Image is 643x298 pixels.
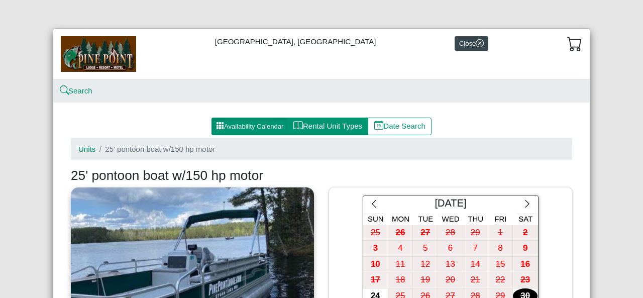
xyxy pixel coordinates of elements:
div: 6 [438,241,463,256]
div: 8 [488,241,513,256]
button: 4 [388,241,413,257]
div: 11 [388,257,413,272]
button: 9 [513,241,538,257]
span: Sun [368,215,384,223]
button: 2 [513,225,538,241]
button: chevron right [516,195,538,214]
a: Units [78,145,95,153]
div: 3 [363,241,388,256]
button: 28 [438,225,463,241]
button: 8 [488,241,513,257]
button: 27 [413,225,438,241]
svg: calendar date [374,121,384,130]
div: 10 [363,257,388,272]
div: 4 [388,241,413,256]
img: b144ff98-a7e1-49bd-98da-e9ae77355310.jpg [61,36,136,71]
div: 12 [413,257,438,272]
button: 16 [513,257,538,273]
button: bookRental Unit Types [287,118,368,136]
div: 14 [463,257,488,272]
button: 12 [413,257,438,273]
button: 18 [388,272,413,288]
div: 5 [413,241,438,256]
button: 6 [438,241,463,257]
div: 15 [488,257,513,272]
span: Fri [494,215,506,223]
button: 23 [513,272,538,288]
button: 25 [363,225,388,241]
button: 22 [488,272,513,288]
button: 14 [463,257,488,273]
button: 19 [413,272,438,288]
div: 13 [438,257,463,272]
button: 26 [388,225,413,241]
button: 10 [363,257,388,273]
div: 7 [463,241,488,256]
div: [GEOGRAPHIC_DATA], [GEOGRAPHIC_DATA] [53,29,590,79]
div: 9 [513,241,538,256]
h3: 25' pontoon boat w/150 hp motor [71,168,572,184]
button: 29 [463,225,488,241]
button: 13 [438,257,463,273]
svg: search [61,87,68,94]
button: 11 [388,257,413,273]
button: calendar dateDate Search [368,118,432,136]
button: 21 [463,272,488,288]
div: [DATE] [385,195,516,214]
span: Tue [418,215,433,223]
button: 20 [438,272,463,288]
button: 15 [488,257,513,273]
svg: cart [567,36,582,51]
svg: x circle [476,39,484,47]
svg: grid3x3 gap fill [216,122,224,130]
button: grid3x3 gap fillAvailability Calendar [211,118,288,136]
button: 17 [363,272,388,288]
button: chevron left [363,195,385,214]
span: Wed [442,215,460,223]
a: searchSearch [61,86,92,95]
svg: chevron left [369,199,379,209]
button: 7 [463,241,488,257]
span: 25' pontoon boat w/150 hp motor [105,145,215,153]
button: Closex circle [455,36,488,51]
div: 16 [513,257,538,272]
button: 1 [488,225,513,241]
span: Mon [392,215,409,223]
button: 5 [413,241,438,257]
button: 3 [363,241,388,257]
span: Sat [518,215,532,223]
span: Thu [468,215,483,223]
svg: book [293,121,303,130]
svg: chevron right [522,199,532,209]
